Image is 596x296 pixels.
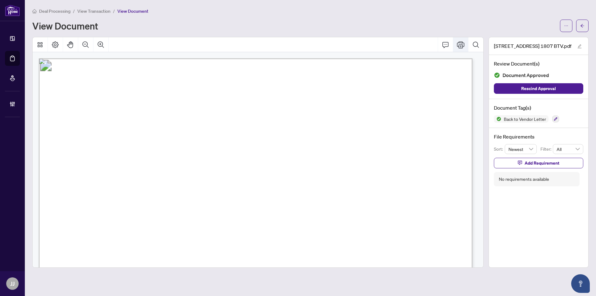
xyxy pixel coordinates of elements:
span: ellipsis [564,24,568,28]
span: All [557,144,580,154]
h4: Review Document(s) [494,60,583,67]
img: logo [5,5,20,16]
li: / [73,7,75,15]
button: Add Requirement [494,158,583,168]
p: Filter: [540,146,553,153]
li: / [113,7,115,15]
h4: File Requirements [494,133,583,140]
span: JJ [10,279,15,288]
span: View Transaction [77,8,111,14]
span: edit [577,44,582,48]
span: Rescind Approval [521,84,556,93]
span: Add Requirement [525,158,559,168]
span: arrow-left [580,24,585,28]
div: No requirements available [499,176,549,183]
span: home [32,9,37,13]
button: Rescind Approval [494,83,583,94]
span: [STREET_ADDRESS] 1807 BTV.pdf [494,42,571,50]
span: Deal Processing [39,8,70,14]
span: Back to Vendor Letter [501,117,549,121]
h4: Document Tag(s) [494,104,583,112]
p: Sort: [494,146,505,153]
span: View Document [117,8,148,14]
span: Document Approved [503,71,549,80]
img: Document Status [494,72,500,78]
img: Status Icon [494,115,501,123]
span: Newest [508,144,533,154]
button: Open asap [571,274,590,293]
h1: View Document [32,21,98,31]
